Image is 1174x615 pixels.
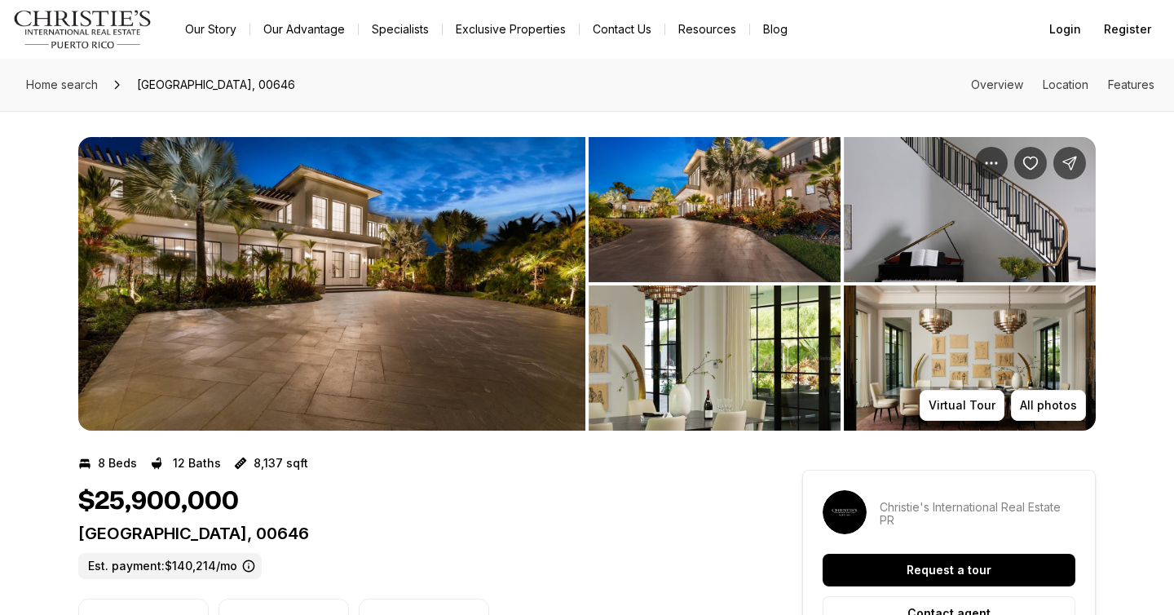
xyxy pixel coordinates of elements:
[26,77,98,91] span: Home search
[844,137,1096,282] button: View image gallery
[98,457,137,470] p: 8 Beds
[907,564,991,577] p: Request a tour
[1053,147,1086,179] button: Share Property: 323 DORADO BEACH EAST
[359,18,442,41] a: Specialists
[589,137,841,282] button: View image gallery
[78,524,744,543] p: [GEOGRAPHIC_DATA], 00646
[750,18,801,41] a: Blog
[975,147,1008,179] button: Property options
[78,137,1096,431] div: Listing Photos
[589,285,841,431] button: View image gallery
[1039,13,1091,46] button: Login
[173,457,221,470] p: 12 Baths
[971,78,1154,91] nav: Page section menu
[250,18,358,41] a: Our Advantage
[589,137,1096,431] li: 2 of 9
[130,72,302,98] span: [GEOGRAPHIC_DATA], 00646
[580,18,664,41] button: Contact Us
[844,285,1096,431] button: View image gallery
[971,77,1023,91] a: Skip to: Overview
[1043,77,1088,91] a: Skip to: Location
[150,450,221,476] button: 12 Baths
[929,399,995,412] p: Virtual Tour
[823,554,1075,586] button: Request a tour
[920,390,1004,421] button: Virtual Tour
[20,72,104,98] a: Home search
[1108,77,1154,91] a: Skip to: Features
[1011,390,1086,421] button: All photos
[78,137,585,431] button: View image gallery
[78,137,585,431] li: 1 of 9
[172,18,249,41] a: Our Story
[880,501,1075,527] p: Christie's International Real Estate PR
[78,553,262,579] label: Est. payment: $140,214/mo
[1014,147,1047,179] button: Save Property: 323 DORADO BEACH EAST
[665,18,749,41] a: Resources
[78,486,239,517] h1: $25,900,000
[1020,399,1077,412] p: All photos
[1094,13,1161,46] button: Register
[13,10,152,49] img: logo
[254,457,308,470] p: 8,137 sqft
[443,18,579,41] a: Exclusive Properties
[1104,23,1151,36] span: Register
[1049,23,1081,36] span: Login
